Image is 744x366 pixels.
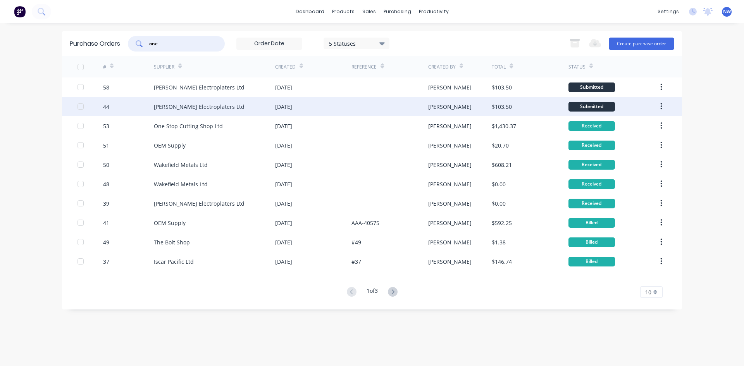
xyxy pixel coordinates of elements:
[645,288,651,296] span: 10
[103,199,109,208] div: 39
[70,39,120,48] div: Purchase Orders
[103,103,109,111] div: 44
[358,6,380,17] div: sales
[428,122,472,130] div: [PERSON_NAME]
[492,180,506,188] div: $0.00
[428,238,472,246] div: [PERSON_NAME]
[154,258,194,266] div: Iscar Pacific Ltd
[428,219,472,227] div: [PERSON_NAME]
[103,238,109,246] div: 49
[568,64,586,70] div: Status
[492,64,506,70] div: Total
[367,287,378,298] div: 1 of 3
[275,199,292,208] div: [DATE]
[103,122,109,130] div: 53
[492,219,512,227] div: $592.25
[329,39,384,47] div: 5 Statuses
[275,258,292,266] div: [DATE]
[492,199,506,208] div: $0.00
[492,83,512,91] div: $103.50
[237,38,302,50] input: Order Date
[568,237,615,247] div: Billed
[154,219,186,227] div: OEM Supply
[154,141,186,149] div: OEM Supply
[275,122,292,130] div: [DATE]
[492,238,506,246] div: $1.38
[568,199,615,208] div: Received
[275,161,292,169] div: [DATE]
[275,103,292,111] div: [DATE]
[568,121,615,131] div: Received
[609,38,674,50] button: Create purchase order
[351,238,361,246] div: #49
[154,122,223,130] div: One Stop Cutting Shop Ltd
[103,258,109,266] div: 37
[351,64,377,70] div: Reference
[568,179,615,189] div: Received
[568,160,615,170] div: Received
[492,103,512,111] div: $103.50
[292,6,328,17] a: dashboard
[351,258,361,266] div: #37
[154,83,245,91] div: [PERSON_NAME] Electroplaters Ltd
[568,82,615,92] div: Submitted
[492,161,512,169] div: $608.21
[428,64,456,70] div: Created By
[275,219,292,227] div: [DATE]
[275,83,292,91] div: [DATE]
[428,199,472,208] div: [PERSON_NAME]
[428,141,472,149] div: [PERSON_NAME]
[328,6,358,17] div: products
[154,103,245,111] div: [PERSON_NAME] Electroplaters Ltd
[380,6,415,17] div: purchasing
[275,141,292,149] div: [DATE]
[568,102,615,112] div: Submitted
[103,219,109,227] div: 41
[275,64,296,70] div: Created
[154,64,174,70] div: Supplier
[154,180,208,188] div: Wakefield Metals Ltd
[428,83,472,91] div: [PERSON_NAME]
[103,83,109,91] div: 58
[723,8,731,15] span: NW
[351,219,379,227] div: AAA-40575
[14,6,26,17] img: Factory
[103,64,106,70] div: #
[154,199,245,208] div: [PERSON_NAME] Electroplaters Ltd
[275,238,292,246] div: [DATE]
[103,180,109,188] div: 48
[428,258,472,266] div: [PERSON_NAME]
[415,6,453,17] div: productivity
[568,257,615,266] div: Billed
[492,122,516,130] div: $1,430.37
[103,161,109,169] div: 50
[492,258,512,266] div: $146.74
[428,103,472,111] div: [PERSON_NAME]
[428,161,472,169] div: [PERSON_NAME]
[654,6,683,17] div: settings
[154,161,208,169] div: Wakefield Metals Ltd
[492,141,509,149] div: $20.70
[568,218,615,228] div: Billed
[428,180,472,188] div: [PERSON_NAME]
[154,238,190,246] div: The Bolt Shop
[103,141,109,149] div: 51
[275,180,292,188] div: [DATE]
[148,40,213,48] input: Search purchase orders...
[568,141,615,150] div: Received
